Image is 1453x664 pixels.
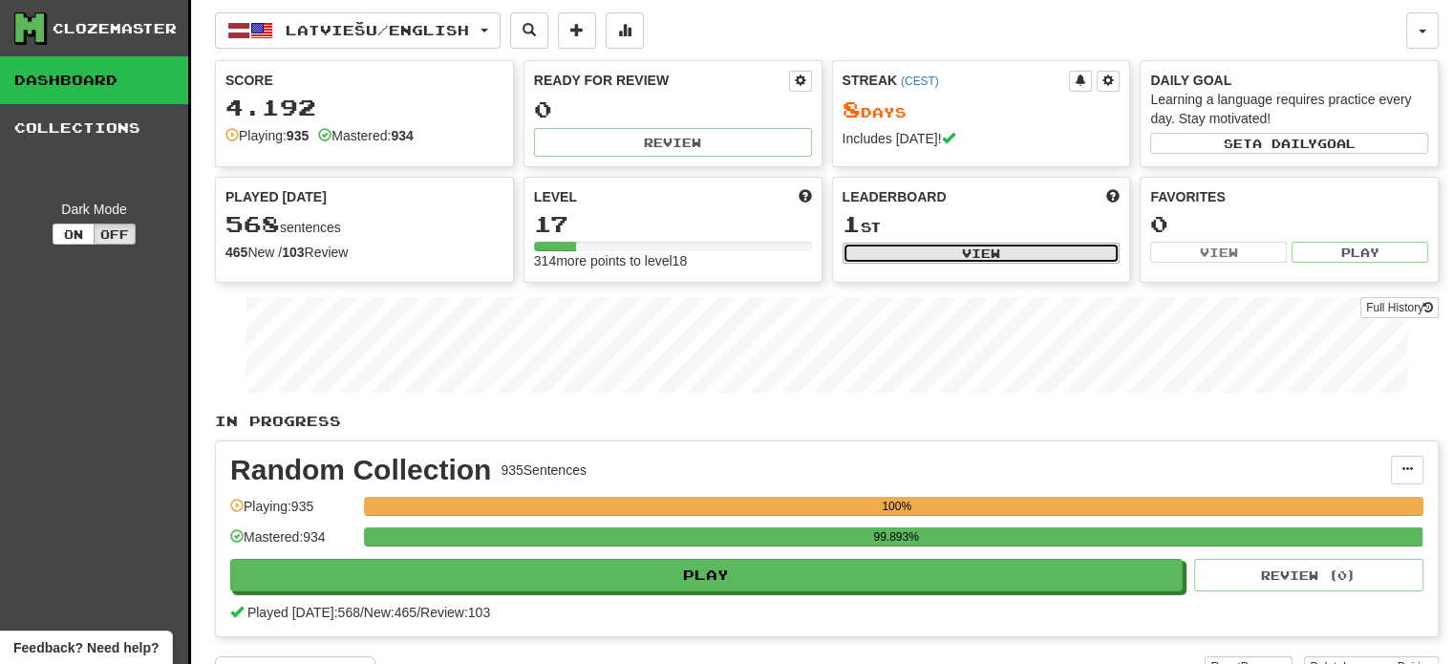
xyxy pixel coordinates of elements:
strong: 935 [287,128,309,143]
div: Playing: 935 [230,497,354,528]
div: 100% [370,497,1423,516]
div: Score [225,71,503,90]
span: Played [DATE] [225,187,327,206]
div: 4.192 [225,96,503,119]
button: More stats [606,12,644,49]
div: Clozemaster [53,19,177,38]
button: Off [94,224,136,245]
button: View [1150,242,1287,263]
button: Review (0) [1194,559,1423,591]
div: sentences [225,212,503,237]
p: In Progress [215,412,1439,431]
div: Learning a language requires practice every day. Stay motivated! [1150,90,1428,128]
strong: 103 [282,245,304,260]
button: Search sentences [510,12,548,49]
button: Add sentence to collection [558,12,596,49]
div: Mastered: 934 [230,527,354,559]
span: 8 [843,96,861,122]
div: Streak [843,71,1070,90]
div: Day s [843,97,1121,122]
div: Favorites [1150,187,1428,206]
button: Play [230,559,1183,591]
div: Includes [DATE]! [843,129,1121,148]
a: Full History [1360,297,1439,318]
a: (CEST) [901,75,939,88]
strong: 934 [391,128,413,143]
div: New / Review [225,243,503,262]
span: Played [DATE]: 568 [247,605,360,620]
div: Dark Mode [14,200,174,219]
button: View [843,243,1121,264]
button: Seta dailygoal [1150,133,1428,154]
div: 0 [1150,212,1428,236]
div: Daily Goal [1150,71,1428,90]
span: Review: 103 [420,605,490,620]
span: Open feedback widget [13,638,159,657]
span: 568 [225,210,280,237]
span: Score more points to level up [799,187,812,206]
span: / [417,605,420,620]
button: On [53,224,95,245]
div: Random Collection [230,456,491,484]
span: Latviešu / English [286,22,469,38]
div: 17 [534,212,812,236]
span: New: 465 [364,605,417,620]
div: 99.893% [370,527,1422,546]
span: a daily [1252,137,1317,150]
div: 935 Sentences [501,461,587,480]
div: 0 [534,97,812,121]
span: / [360,605,364,620]
span: Leaderboard [843,187,947,206]
div: Ready for Review [534,71,789,90]
div: Mastered: [318,126,414,145]
div: Playing: [225,126,309,145]
span: This week in points, UTC [1106,187,1120,206]
strong: 465 [225,245,247,260]
span: Level [534,187,577,206]
span: 1 [843,210,861,237]
div: st [843,212,1121,237]
button: Play [1292,242,1428,263]
div: 314 more points to level 18 [534,251,812,270]
button: Review [534,128,812,157]
button: Latviešu/English [215,12,501,49]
